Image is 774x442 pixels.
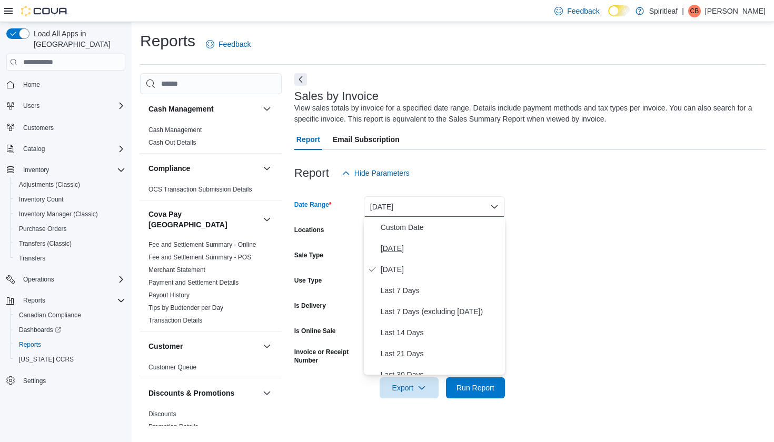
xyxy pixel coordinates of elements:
[19,195,64,204] span: Inventory Count
[148,139,196,146] a: Cash Out Details
[2,163,130,177] button: Inventory
[21,6,68,16] img: Cova
[148,209,259,230] button: Cova Pay [GEOGRAPHIC_DATA]
[15,353,125,366] span: Washington CCRS
[333,129,400,150] span: Email Subscription
[11,308,130,323] button: Canadian Compliance
[261,213,273,226] button: Cova Pay [GEOGRAPHIC_DATA]
[15,208,102,220] a: Inventory Manager (Classic)
[19,99,44,112] button: Users
[148,410,176,418] a: Discounts
[15,324,125,336] span: Dashboards
[294,73,307,86] button: Next
[19,273,58,286] button: Operations
[29,28,125,49] span: Load All Apps in [GEOGRAPHIC_DATA]
[15,178,125,191] span: Adjustments (Classic)
[381,221,501,234] span: Custom Date
[140,183,282,200] div: Compliance
[148,126,202,134] a: Cash Management
[2,98,130,113] button: Users
[261,387,273,399] button: Discounts & Promotions
[296,129,320,150] span: Report
[294,251,323,259] label: Sale Type
[446,377,505,398] button: Run Report
[23,124,54,132] span: Customers
[294,200,332,209] label: Date Range
[567,6,599,16] span: Feedback
[261,340,273,353] button: Customer
[15,324,65,336] a: Dashboards
[261,162,273,175] button: Compliance
[11,177,130,192] button: Adjustments (Classic)
[15,223,71,235] a: Purchase Orders
[11,323,130,337] a: Dashboards
[19,164,125,176] span: Inventory
[11,236,130,251] button: Transfers (Classic)
[19,273,125,286] span: Operations
[19,375,50,387] a: Settings
[15,193,125,206] span: Inventory Count
[148,317,202,324] a: Transaction Details
[11,251,130,266] button: Transfers
[148,341,183,351] h3: Customer
[23,145,45,153] span: Catalog
[19,210,98,218] span: Inventory Manager (Classic)
[148,266,205,274] a: Merchant Statement
[15,309,125,322] span: Canadian Compliance
[381,368,501,381] span: Last 30 Days
[294,348,360,365] label: Invoice or Receipt Number
[294,302,326,310] label: Is Delivery
[148,241,256,248] a: Fee and Settlement Summary - Online
[381,284,501,297] span: Last 7 Days
[202,34,255,55] a: Feedback
[148,388,234,398] h3: Discounts & Promotions
[148,364,196,371] a: Customer Queue
[19,164,53,176] button: Inventory
[294,226,324,234] label: Locations
[23,377,46,385] span: Settings
[608,16,609,17] span: Dark Mode
[294,90,379,103] h3: Sales by Invoice
[19,294,49,307] button: Reports
[19,78,125,91] span: Home
[2,142,130,156] button: Catalog
[148,104,214,114] h3: Cash Management
[261,103,273,115] button: Cash Management
[148,292,190,299] a: Payout History
[19,326,61,334] span: Dashboards
[148,388,259,398] button: Discounts & Promotions
[15,309,85,322] a: Canadian Compliance
[11,192,130,207] button: Inventory Count
[15,237,76,250] a: Transfers (Classic)
[19,78,44,91] a: Home
[705,5,766,17] p: [PERSON_NAME]
[148,341,259,351] button: Customer
[380,377,439,398] button: Export
[15,252,49,265] a: Transfers
[11,337,130,352] button: Reports
[294,276,322,285] label: Use Type
[19,374,125,387] span: Settings
[23,81,40,89] span: Home
[19,340,41,349] span: Reports
[19,254,45,263] span: Transfers
[649,5,678,17] p: Spiritleaf
[682,5,684,17] p: |
[19,143,49,155] button: Catalog
[19,120,125,134] span: Customers
[457,383,494,393] span: Run Report
[354,168,410,178] span: Hide Parameters
[15,252,125,265] span: Transfers
[148,163,190,174] h3: Compliance
[608,5,630,16] input: Dark Mode
[11,207,130,222] button: Inventory Manager (Classic)
[381,263,501,276] span: [DATE]
[23,166,49,174] span: Inventory
[690,5,699,17] span: CB
[386,377,432,398] span: Export
[364,196,505,217] button: [DATE]
[11,352,130,367] button: [US_STATE] CCRS
[19,99,125,112] span: Users
[11,222,130,236] button: Purchase Orders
